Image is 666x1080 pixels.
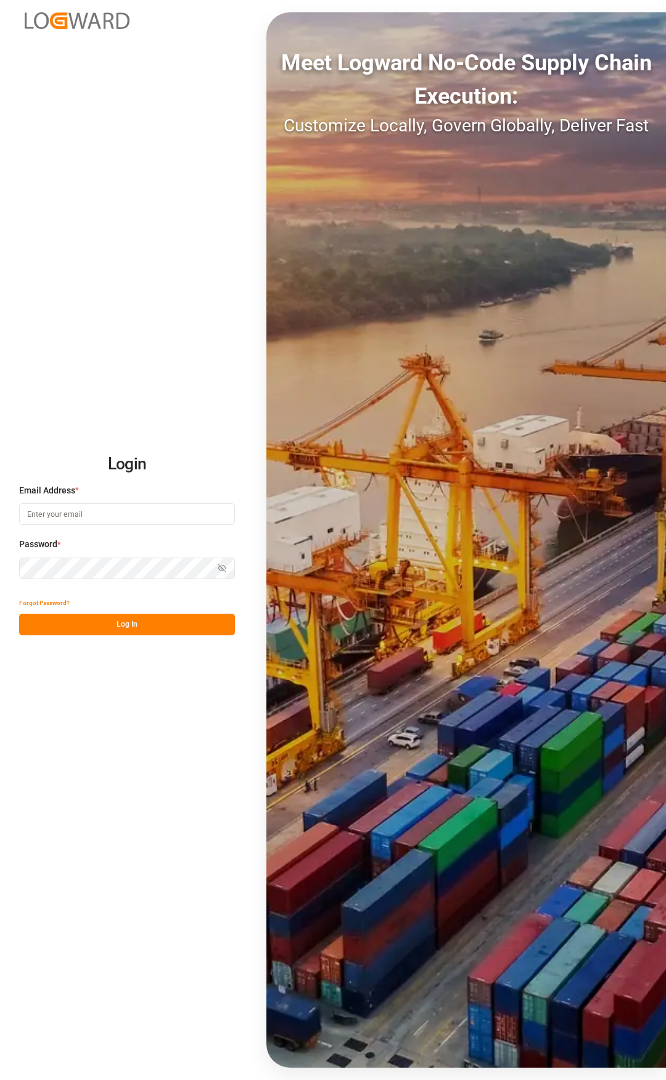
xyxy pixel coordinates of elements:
div: Meet Logward No-Code Supply Chain Execution: [266,46,666,113]
button: Forgot Password? [19,592,70,614]
div: Customize Locally, Govern Globally, Deliver Fast [266,113,666,139]
h2: Login [19,445,235,484]
input: Enter your email [19,503,235,525]
img: Logward_new_orange.png [25,12,129,29]
span: Email Address [19,484,75,497]
span: Password [19,538,57,551]
button: Log In [19,614,235,635]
